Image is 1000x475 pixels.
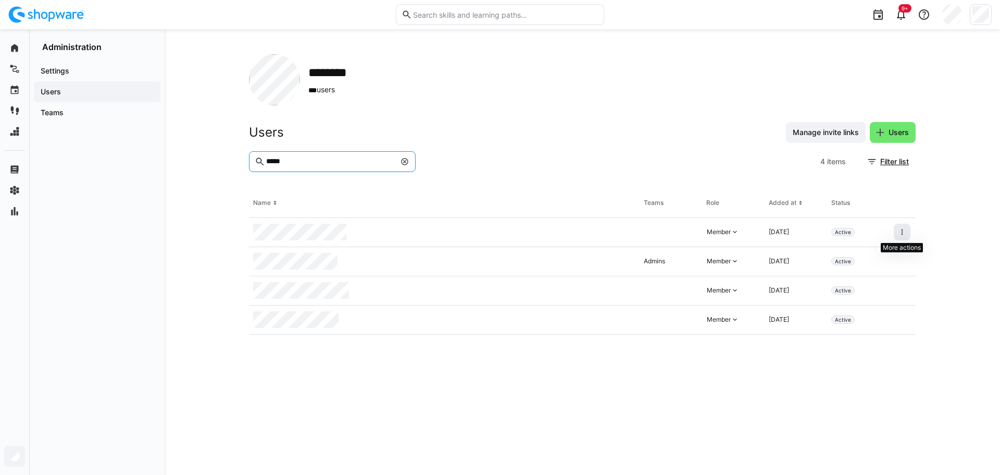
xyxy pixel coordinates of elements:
div: Member [707,315,731,324]
div: Status [831,199,850,207]
span: Users [887,127,910,138]
div: Admins [644,257,665,265]
span: Manage invite links [791,127,860,138]
span: [DATE] [769,286,789,294]
button: Manage invite links [786,122,866,143]
span: Active [835,316,851,323]
div: Teams [644,199,664,207]
span: [DATE] [769,257,789,265]
div: Member [707,228,731,236]
h2: Users [249,125,284,140]
input: Search skills and learning paths… [412,10,598,19]
div: Member [707,257,731,265]
span: users [308,84,368,95]
div: Member [707,286,731,295]
span: items [827,156,846,167]
div: Added at [769,199,796,207]
span: Active [835,258,851,264]
span: [DATE] [769,228,789,236]
span: Active [835,229,851,235]
span: Active [835,287,851,294]
button: Users [870,122,916,143]
div: Role [706,199,719,207]
div: Name [253,199,271,207]
div: More actions [881,243,923,252]
span: 9+ [902,5,908,11]
span: 4 [820,156,825,167]
span: [DATE] [769,315,789,323]
span: Filter list [879,156,910,167]
button: Filter list [861,151,916,172]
